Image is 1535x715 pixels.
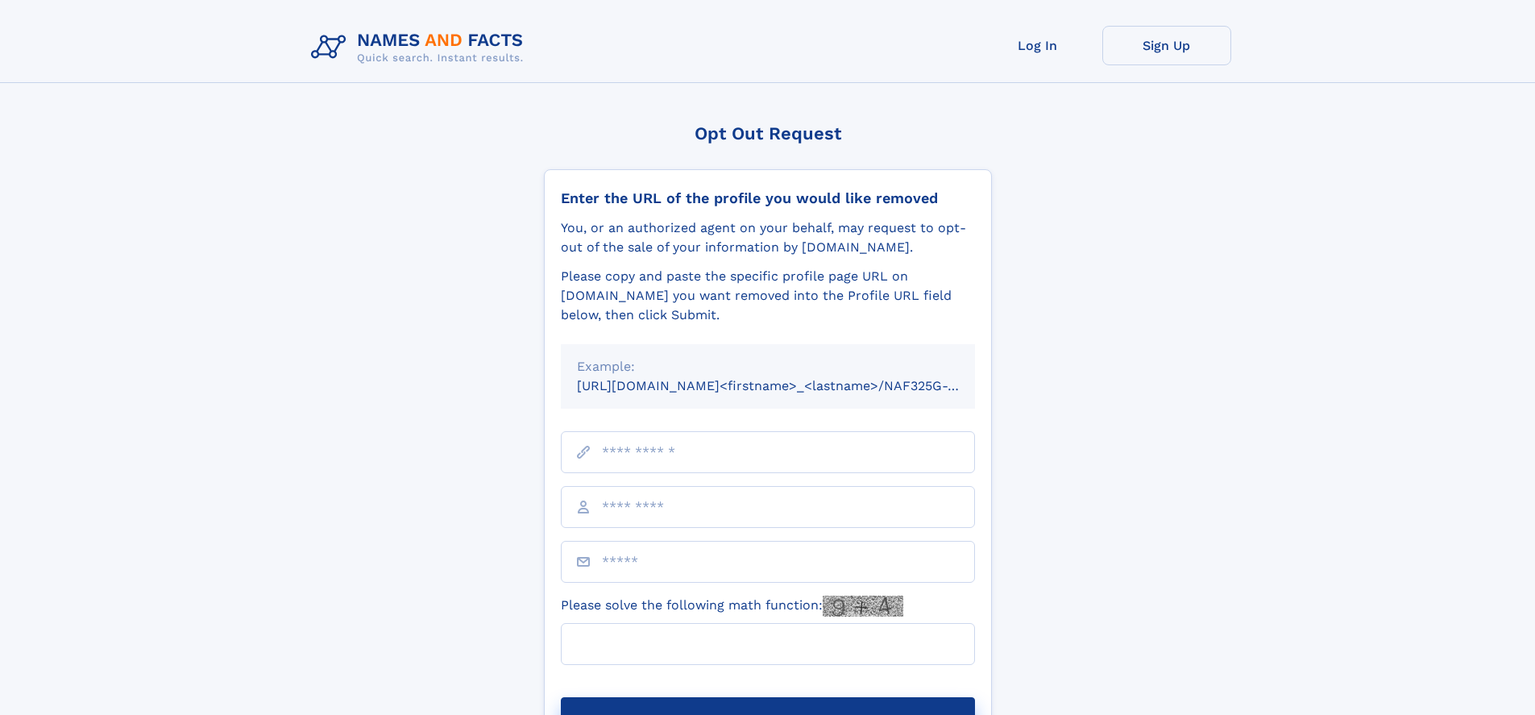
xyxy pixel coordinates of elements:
[561,267,975,325] div: Please copy and paste the specific profile page URL on [DOMAIN_NAME] you want removed into the Pr...
[561,596,903,617] label: Please solve the following math function:
[577,378,1006,393] small: [URL][DOMAIN_NAME]<firstname>_<lastname>/NAF325G-xxxxxxxx
[973,26,1102,65] a: Log In
[305,26,537,69] img: Logo Names and Facts
[1102,26,1231,65] a: Sign Up
[561,218,975,257] div: You, or an authorized agent on your behalf, may request to opt-out of the sale of your informatio...
[544,123,992,143] div: Opt Out Request
[577,357,959,376] div: Example:
[561,189,975,207] div: Enter the URL of the profile you would like removed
